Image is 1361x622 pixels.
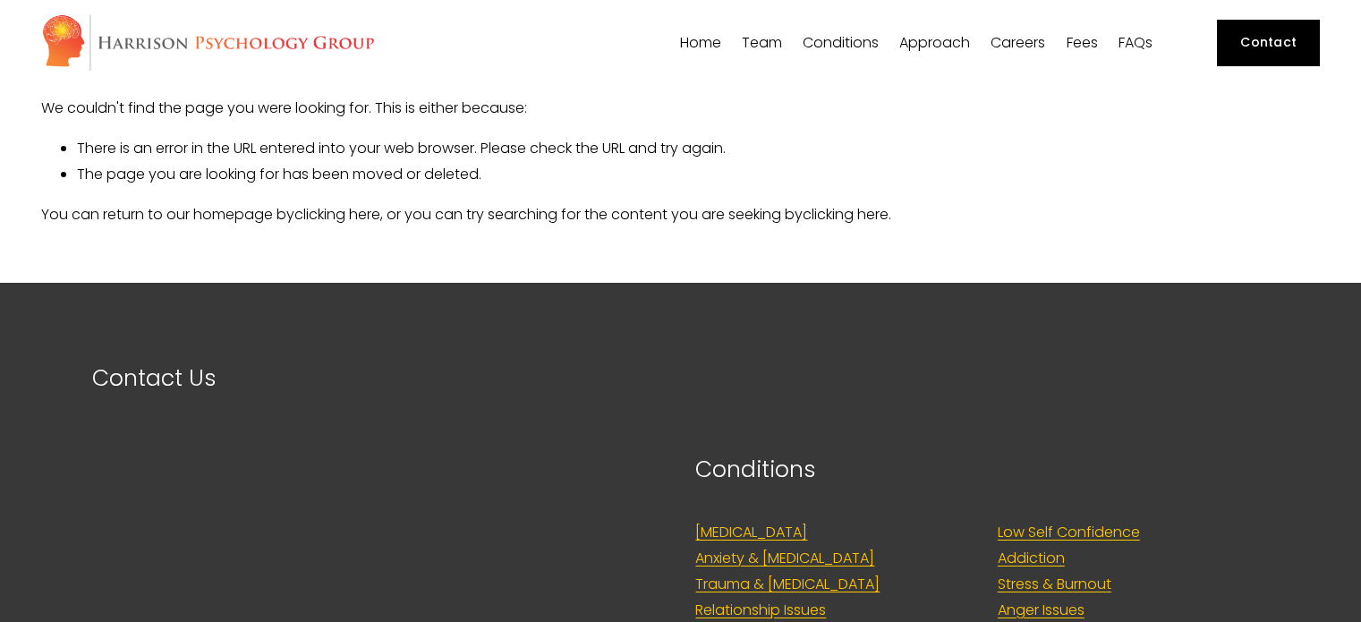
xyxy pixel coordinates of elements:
[899,34,970,51] a: folder dropdown
[695,520,807,546] a: [MEDICAL_DATA]
[92,358,666,398] p: Contact Us
[294,204,380,225] a: clicking here
[1119,34,1153,51] a: FAQs
[695,546,874,572] a: Anxiety & [MEDICAL_DATA]
[41,202,1321,228] p: You can return to our homepage by , or you can try searching for the content you are seeking by .
[998,520,1140,546] a: Low Self Confidence
[41,55,1321,122] p: We couldn't find the page you were looking for. This is either because:
[41,13,375,72] img: Harrison Psychology Group
[77,162,1321,188] li: The page you are looking for has been moved or deleted.
[680,34,721,51] a: Home
[899,36,970,50] span: Approach
[742,36,782,50] span: Team
[1067,34,1098,51] a: Fees
[695,449,1269,490] p: Conditions
[998,572,1111,598] a: Stress & Burnout
[77,136,1321,162] li: There is an error in the URL entered into your web browser. Please check the URL and try again.
[998,546,1065,572] a: Addiction
[803,204,889,225] a: clicking here
[695,572,880,598] a: Trauma & [MEDICAL_DATA]
[742,34,782,51] a: folder dropdown
[803,34,879,51] a: folder dropdown
[991,34,1045,51] a: Careers
[1217,20,1320,66] a: Contact
[803,36,879,50] span: Conditions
